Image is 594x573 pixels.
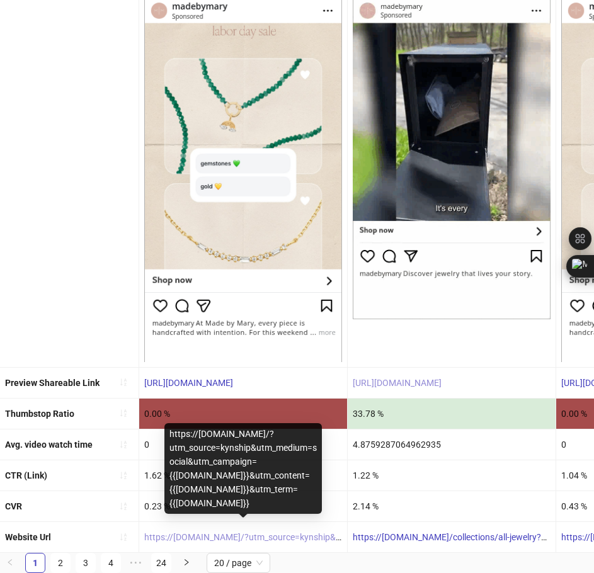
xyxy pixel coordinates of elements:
[119,409,128,417] span: sort-ascending
[119,533,128,542] span: sort-ascending
[6,559,14,566] span: left
[5,501,22,511] b: CVR
[348,460,556,491] div: 1.22 %
[26,553,45,572] a: 1
[176,553,197,573] li: Next Page
[139,399,347,429] div: 0.00 %
[353,378,442,388] a: [URL][DOMAIN_NAME]
[119,502,128,511] span: sort-ascending
[5,470,47,480] b: CTR (Link)
[101,553,121,573] li: 4
[151,553,171,573] li: 24
[76,553,96,573] li: 3
[5,440,93,450] b: Avg. video watch time
[139,429,347,460] div: 0
[5,532,51,542] b: Website Url
[76,553,95,572] a: 3
[126,553,146,573] li: Next 5 Pages
[139,491,347,521] div: 0.23 %
[119,440,128,449] span: sort-ascending
[51,553,70,572] a: 2
[139,460,347,491] div: 1.62 %
[5,409,74,419] b: Thumbstop Ratio
[144,378,233,388] a: [URL][DOMAIN_NAME]
[119,378,128,387] span: sort-ascending
[50,553,71,573] li: 2
[25,553,45,573] li: 1
[101,553,120,572] a: 4
[348,429,556,460] div: 4.8759287064962935
[5,378,100,388] b: Preview Shareable Link
[214,553,263,572] span: 20 / page
[126,553,146,573] span: •••
[176,553,197,573] button: right
[348,399,556,429] div: 33.78 %
[119,471,128,480] span: sort-ascending
[207,553,270,573] div: Page Size
[152,553,171,572] a: 24
[183,559,190,566] span: right
[164,423,322,514] div: https://[DOMAIN_NAME]/?utm_source=kynship&utm_medium=social&utm_campaign={{[DOMAIN_NAME]}}&utm_co...
[348,491,556,521] div: 2.14 %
